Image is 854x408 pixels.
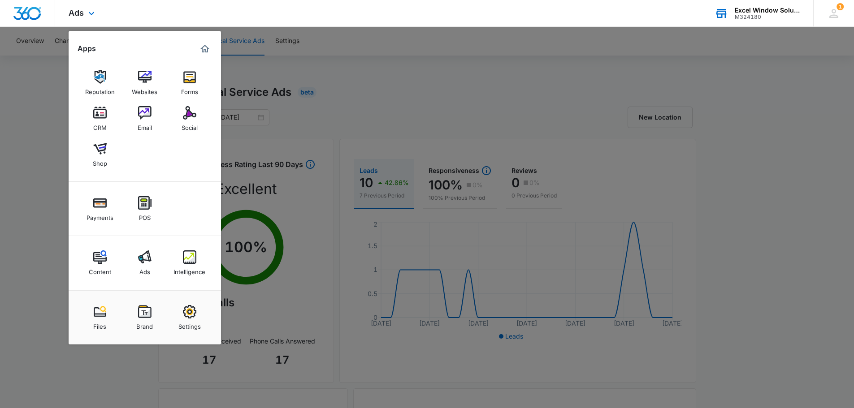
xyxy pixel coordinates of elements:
a: Intelligence [173,246,207,280]
div: account name [735,7,800,14]
div: Intelligence [173,264,205,275]
a: POS [128,192,162,226]
div: POS [139,210,151,221]
a: Ads [128,246,162,280]
div: Payments [87,210,113,221]
div: Settings [178,318,201,330]
div: notifications count [837,3,844,10]
a: Websites [128,66,162,100]
a: Shop [83,137,117,172]
span: 1 [837,3,844,10]
a: Reputation [83,66,117,100]
div: account id [735,14,800,20]
a: Payments [83,192,117,226]
div: Email [138,120,152,131]
a: Files [83,301,117,335]
span: Ads [69,8,84,17]
div: Files [93,318,106,330]
div: Brand [136,318,153,330]
a: Email [128,102,162,136]
div: Content [89,264,111,275]
div: Social [182,120,198,131]
div: Forms [181,84,198,95]
a: Content [83,246,117,280]
div: Websites [132,84,157,95]
div: Ads [139,264,150,275]
h2: Apps [78,44,96,53]
a: Forms [173,66,207,100]
a: Settings [173,301,207,335]
a: Marketing 360® Dashboard [198,42,212,56]
div: CRM [93,120,107,131]
a: Brand [128,301,162,335]
a: Social [173,102,207,136]
div: Shop [93,155,107,167]
div: Reputation [85,84,115,95]
a: CRM [83,102,117,136]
